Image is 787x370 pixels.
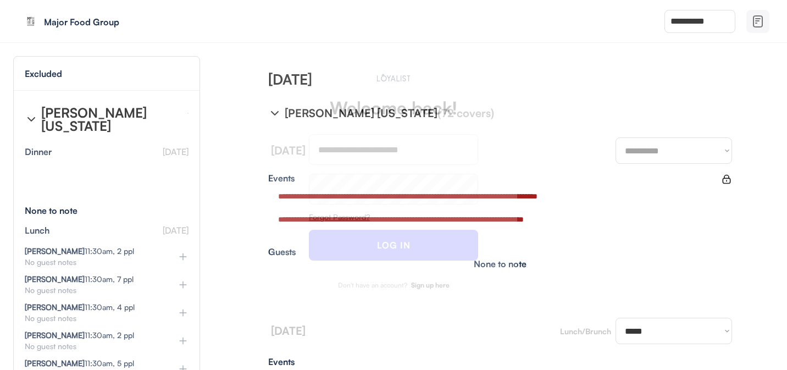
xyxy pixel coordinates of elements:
div: Welcome back! [330,99,457,117]
div: Don't have an account? [338,282,407,289]
button: LOG IN [309,230,478,261]
u: Forgot Password? [309,212,370,222]
img: Main.svg [375,74,413,81]
strong: Sign up here [411,281,450,289]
